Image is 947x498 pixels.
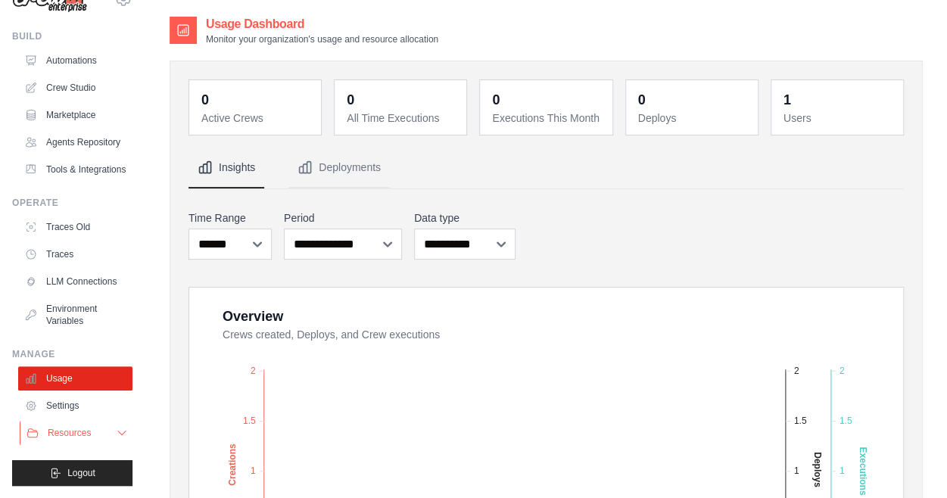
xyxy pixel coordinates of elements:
[638,89,646,110] div: 0
[638,110,749,126] dt: Deploys
[201,89,209,110] div: 0
[18,269,132,294] a: LLM Connections
[12,197,132,209] div: Operate
[812,452,823,487] text: Deploys
[492,110,603,126] dt: Executions This Month
[20,421,134,445] button: Resources
[18,215,132,239] a: Traces Old
[18,242,132,266] a: Traces
[243,416,256,426] tspan: 1.5
[783,110,894,126] dt: Users
[18,130,132,154] a: Agents Repository
[48,427,91,439] span: Resources
[227,444,238,486] text: Creations
[858,447,868,496] text: Executions
[223,306,283,327] div: Overview
[67,467,95,479] span: Logout
[188,148,904,188] nav: Tabs
[794,416,807,426] tspan: 1.5
[12,30,132,42] div: Build
[347,110,457,126] dt: All Time Executions
[206,15,438,33] h2: Usage Dashboard
[18,48,132,73] a: Automations
[840,366,845,376] tspan: 2
[206,33,438,45] p: Monitor your organization's usage and resource allocation
[840,465,845,476] tspan: 1
[12,348,132,360] div: Manage
[414,210,516,226] label: Data type
[783,89,791,110] div: 1
[12,460,132,486] button: Logout
[492,89,500,110] div: 0
[251,366,256,376] tspan: 2
[18,76,132,100] a: Crew Studio
[201,110,312,126] dt: Active Crews
[840,416,852,426] tspan: 1.5
[18,103,132,127] a: Marketplace
[188,148,264,188] button: Insights
[288,148,390,188] button: Deployments
[188,210,272,226] label: Time Range
[18,394,132,418] a: Settings
[223,327,885,342] dt: Crews created, Deploys, and Crew executions
[794,465,799,476] tspan: 1
[347,89,354,110] div: 0
[18,157,132,182] a: Tools & Integrations
[18,366,132,391] a: Usage
[284,210,402,226] label: Period
[794,366,799,376] tspan: 2
[251,465,256,476] tspan: 1
[18,297,132,333] a: Environment Variables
